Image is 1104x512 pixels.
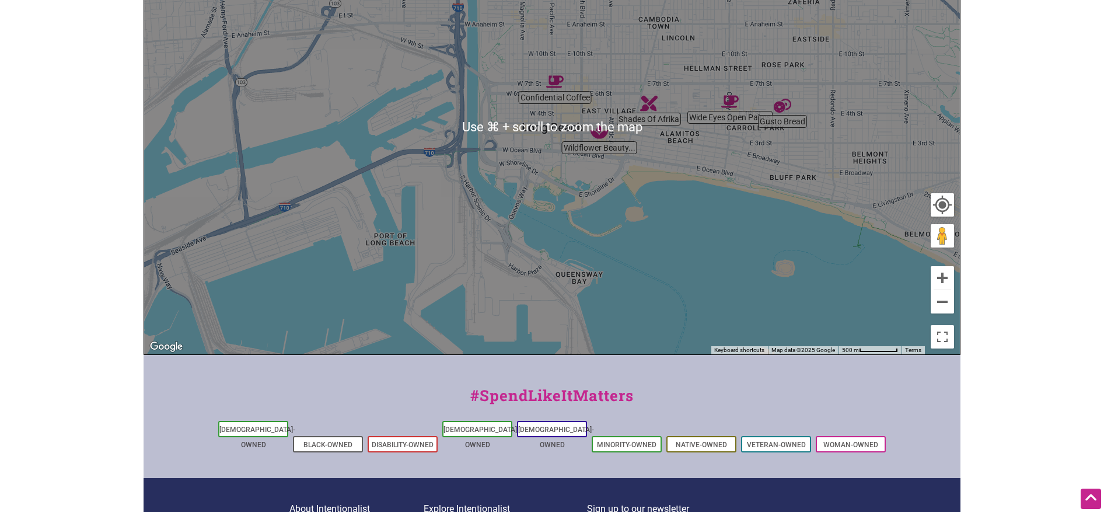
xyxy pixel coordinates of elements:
[372,441,434,449] a: Disability-Owned
[721,93,739,110] div: Wide Eyes Open Palms
[147,339,186,354] img: Google
[219,426,295,449] a: [DEMOGRAPHIC_DATA]-Owned
[842,347,859,353] span: 500 m
[597,441,656,449] a: Minority-Owned
[905,347,921,353] a: Terms
[931,290,954,314] button: Zoom out
[931,224,954,248] button: Drag Pegman onto the map to open Street View
[676,441,727,449] a: Native-Owned
[931,325,955,349] button: Toggle fullscreen view
[591,123,608,141] div: Wildflower Beauty + Brows
[931,266,954,290] button: Zoom in
[1081,489,1101,509] div: Scroll Back to Top
[774,97,791,114] div: Gusto Bread
[823,441,878,449] a: Woman-Owned
[303,441,352,449] a: Black-Owned
[144,384,960,419] div: #SpendLikeItMatters
[640,95,658,112] div: Shades Of Afrika
[931,193,954,217] button: Your Location
[714,346,764,354] button: Keyboard shortcuts
[443,426,519,449] a: [DEMOGRAPHIC_DATA]-Owned
[147,339,186,354] a: Open this area in Google Maps (opens a new window)
[546,73,564,90] div: Confidential Coffee
[747,441,806,449] a: Veteran-Owned
[839,346,902,354] button: Map Scale: 500 m per 63 pixels
[771,347,835,353] span: Map data ©2025 Google
[518,426,594,449] a: [DEMOGRAPHIC_DATA]-Owned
